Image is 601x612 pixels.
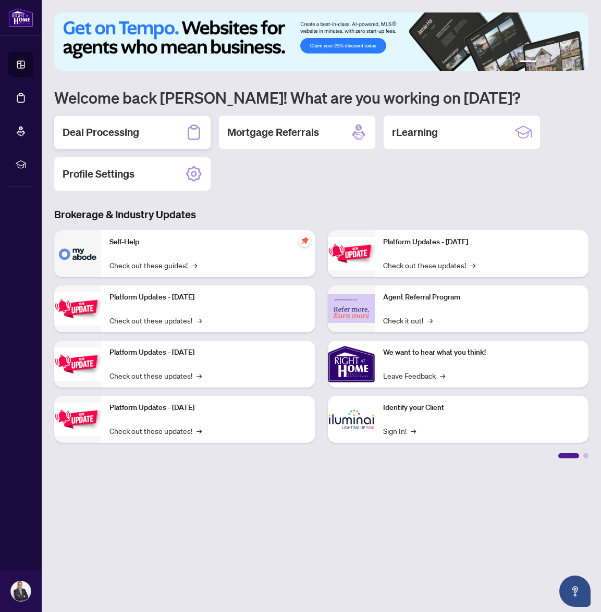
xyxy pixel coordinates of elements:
[411,425,416,436] span: →
[109,402,307,414] p: Platform Updates - [DATE]
[54,13,588,71] img: Slide 0
[557,60,561,65] button: 4
[227,125,319,140] h2: Mortgage Referrals
[11,581,31,601] img: Profile Icon
[574,60,578,65] button: 6
[299,234,311,247] span: pushpin
[549,60,553,65] button: 3
[328,396,375,443] img: Identify your Client
[54,207,588,222] h3: Brokerage & Industry Updates
[109,315,202,326] a: Check out these updates!→
[197,370,202,381] span: →
[109,292,307,303] p: Platform Updates - [DATE]
[54,88,588,107] h1: Welcome back [PERSON_NAME]! What are you working on [DATE]?
[383,259,475,271] a: Check out these updates!→
[328,341,375,388] img: We want to hear what you think!
[109,425,202,436] a: Check out these updates!→
[109,236,307,248] p: Self-Help
[427,315,433,326] span: →
[197,425,202,436] span: →
[63,167,134,181] h2: Profile Settings
[470,259,475,271] span: →
[440,370,445,381] span: →
[197,315,202,326] span: →
[109,370,202,381] a: Check out these updates!→
[392,125,438,140] h2: rLearning
[383,425,416,436] a: Sign In!→
[328,237,375,270] img: Platform Updates - June 23, 2025
[8,8,33,27] img: logo
[559,576,591,607] button: Open asap
[328,294,375,323] img: Agent Referral Program
[54,347,101,380] img: Platform Updates - July 21, 2025
[109,259,197,271] a: Check out these guides!→
[566,60,570,65] button: 5
[54,230,101,277] img: Self-Help
[383,370,445,381] a: Leave Feedback→
[54,403,101,435] img: Platform Updates - July 8, 2025
[63,125,139,140] h2: Deal Processing
[383,347,581,358] p: We want to hear what you think!
[109,347,307,358] p: Platform Updates - [DATE]
[192,259,197,271] span: →
[54,292,101,325] img: Platform Updates - September 16, 2025
[383,315,433,326] a: Check it out!→
[383,236,581,248] p: Platform Updates - [DATE]
[520,60,536,65] button: 1
[541,60,545,65] button: 2
[383,402,581,414] p: Identify your Client
[383,292,581,303] p: Agent Referral Program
